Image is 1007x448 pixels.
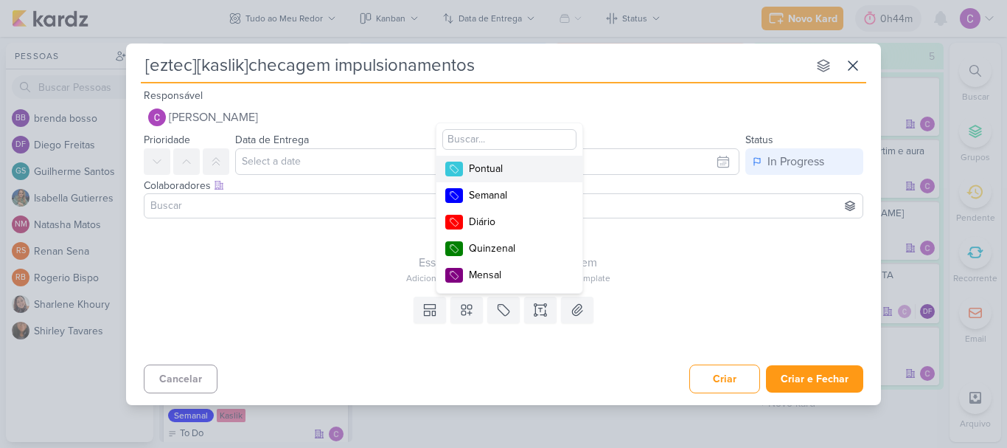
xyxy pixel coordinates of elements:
button: Criar e Fechar [766,365,863,393]
label: Prioridade [144,134,190,146]
button: Cancelar [144,365,217,393]
div: Esse kard não possui nenhum item [144,254,872,272]
div: Mensal [469,267,565,283]
input: Buscar... [442,129,576,150]
input: Buscar [147,197,860,215]
img: Carlos Lima [148,108,166,126]
div: Quinzenal [469,241,565,256]
button: Criar [689,365,760,393]
button: Semanal [436,182,582,209]
button: Diário [436,209,582,235]
button: Quinzenal [436,235,582,262]
div: Pontual [469,161,565,176]
label: Data de Entrega [235,134,309,146]
div: Colaboradores [144,178,863,193]
div: Adicione um item abaixo ou selecione um template [144,272,872,285]
label: Responsável [144,89,203,102]
button: In Progress [745,148,863,175]
div: Semanal [469,187,565,203]
div: In Progress [767,153,824,170]
label: Status [745,134,773,146]
div: Diário [469,214,565,230]
input: Kard Sem Título [141,52,807,79]
button: Pontual [436,156,582,182]
button: Mensal [436,262,582,289]
button: [PERSON_NAME] [144,104,863,131]
span: [PERSON_NAME] [169,108,258,126]
input: Select a date [235,148,739,175]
